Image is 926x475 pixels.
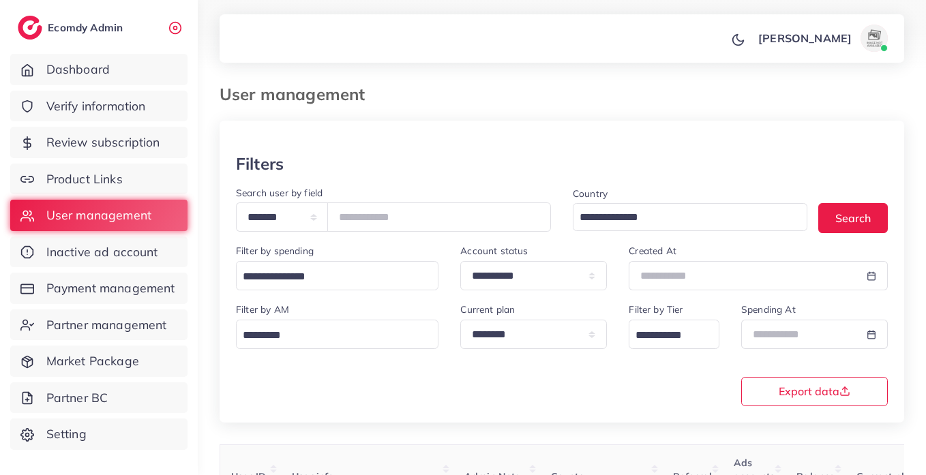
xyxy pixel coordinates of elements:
a: logoEcomdy Admin [18,16,126,40]
input: Search for option [238,325,421,346]
h2: Ecomdy Admin [48,21,126,34]
a: User management [10,200,188,231]
a: Market Package [10,346,188,377]
a: Dashboard [10,54,188,85]
a: Product Links [10,164,188,195]
a: Inactive ad account [10,236,188,268]
label: Spending At [741,303,796,316]
span: User management [46,206,151,224]
span: Partner BC [46,389,108,407]
span: Verify information [46,97,146,115]
label: Created At [629,244,676,258]
button: Export data [741,377,888,406]
span: Inactive ad account [46,243,158,261]
span: Payment management [46,279,175,297]
span: Export data [779,386,850,397]
h3: Filters [236,154,284,174]
a: Verify information [10,91,188,122]
a: Setting [10,418,188,450]
span: Partner management [46,316,167,334]
a: Partner management [10,309,188,341]
span: Dashboard [46,61,110,78]
label: Filter by Tier [629,303,683,316]
span: Review subscription [46,134,160,151]
div: Search for option [573,203,807,231]
a: [PERSON_NAME]avatar [751,25,893,52]
span: Setting [46,425,87,443]
button: Search [818,203,888,232]
input: Search for option [238,266,421,288]
label: Filter by AM [236,303,289,316]
label: Search user by field [236,186,323,200]
a: Partner BC [10,382,188,414]
div: Search for option [629,320,719,349]
label: Current plan [460,303,515,316]
h3: User management [220,85,376,104]
span: Market Package [46,352,139,370]
div: Search for option [236,320,438,349]
div: Search for option [236,261,438,290]
label: Account status [460,244,528,258]
p: [PERSON_NAME] [758,30,852,46]
img: logo [18,16,42,40]
img: avatar [861,25,888,52]
input: Search for option [575,207,790,228]
a: Payment management [10,273,188,304]
label: Filter by spending [236,244,314,258]
a: Review subscription [10,127,188,158]
input: Search for option [631,325,702,346]
span: Product Links [46,170,123,188]
label: Country [573,187,608,200]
